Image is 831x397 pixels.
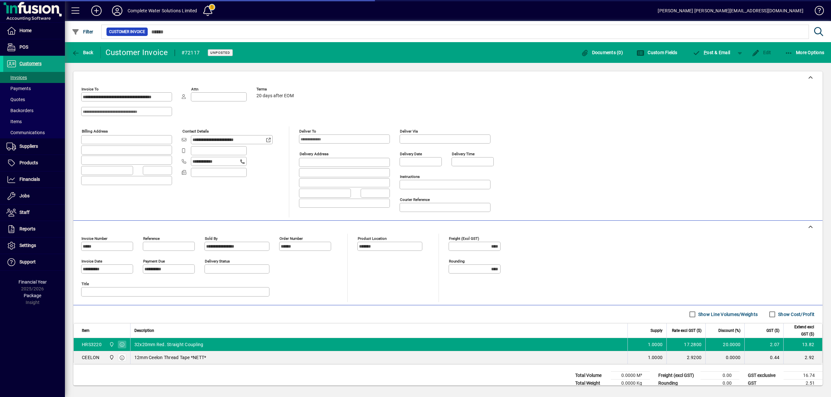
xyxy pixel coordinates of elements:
[19,210,30,215] span: Staff
[6,75,27,80] span: Invoices
[70,26,95,38] button: Filter
[783,338,822,351] td: 13.82
[299,129,316,134] mat-label: Deliver To
[766,327,779,334] span: GST ($)
[143,236,160,241] mat-label: Reference
[3,188,65,204] a: Jobs
[3,171,65,188] a: Financials
[400,152,422,156] mat-label: Delivery date
[19,226,35,231] span: Reports
[19,193,30,198] span: Jobs
[658,6,803,16] div: [PERSON_NAME] [PERSON_NAME][EMAIL_ADDRESS][DOMAIN_NAME]
[785,50,825,55] span: More Options
[3,72,65,83] a: Invoices
[19,279,47,285] span: Financial Year
[128,6,197,16] div: Complete Water Solutions Limited
[256,87,295,91] span: Terms
[191,87,198,91] mat-label: Attn
[750,47,773,58] button: Edit
[705,338,744,351] td: 20.0000
[671,354,701,361] div: 2.9200
[635,47,679,58] button: Custom Fields
[788,323,814,338] span: Extend excl GST ($)
[752,50,771,55] span: Edit
[671,341,701,348] div: 17.2800
[81,259,102,263] mat-label: Invoice date
[572,379,611,387] td: Total Weight
[6,119,22,124] span: Items
[3,23,65,39] a: Home
[581,50,623,55] span: Documents (0)
[19,144,38,149] span: Suppliers
[689,47,734,58] button: Post & Email
[86,5,107,17] button: Add
[783,47,826,58] button: More Options
[784,379,823,387] td: 2.51
[784,372,823,379] td: 16.74
[82,354,100,361] div: CEELON
[107,5,128,17] button: Profile
[651,327,663,334] span: Supply
[19,243,36,248] span: Settings
[109,29,145,35] span: Customer Invoice
[81,236,107,241] mat-label: Invoice number
[72,29,93,34] span: Filter
[205,259,230,263] mat-label: Delivery status
[3,138,65,155] a: Suppliers
[648,341,663,348] span: 1.0000
[745,372,784,379] td: GST exclusive
[701,372,739,379] td: 0.00
[105,47,168,58] div: Customer Invoice
[24,293,41,298] span: Package
[744,338,783,351] td: 2.07
[400,174,420,179] mat-label: Instructions
[705,351,744,364] td: 0.0000
[704,50,707,55] span: P
[701,379,739,387] td: 0.00
[6,97,25,102] span: Quotes
[745,379,784,387] td: GST
[210,51,230,55] span: Unposted
[134,341,204,348] span: 32x20mm Red. Straight Coupling
[3,94,65,105] a: Quotes
[400,197,430,202] mat-label: Courier Reference
[134,327,154,334] span: Description
[3,204,65,221] a: Staff
[6,108,33,113] span: Backorders
[697,311,758,318] label: Show Line Volumes/Weights
[579,47,625,58] button: Documents (0)
[693,50,730,55] span: ost & Email
[81,87,99,91] mat-label: Invoice To
[256,93,294,99] span: 20 days after EOM
[6,130,45,135] span: Communications
[783,351,822,364] td: 2.92
[19,259,36,264] span: Support
[718,327,740,334] span: Discount (%)
[205,236,217,241] mat-label: Sold by
[449,259,465,263] mat-label: Rounding
[3,221,65,237] a: Reports
[107,354,115,361] span: Motueka
[143,259,165,263] mat-label: Payment due
[134,354,206,361] span: 12mm Ceelon Thread Tape *NETT*
[655,379,701,387] td: Rounding
[181,48,200,58] div: #72117
[810,1,823,22] a: Knowledge Base
[3,127,65,138] a: Communications
[3,254,65,270] a: Support
[611,372,650,379] td: 0.0000 M³
[19,177,40,182] span: Financials
[672,327,701,334] span: Rate excl GST ($)
[70,47,95,58] button: Back
[19,160,38,165] span: Products
[3,116,65,127] a: Items
[3,155,65,171] a: Products
[3,39,65,55] a: POS
[648,354,663,361] span: 1.0000
[452,152,475,156] mat-label: Delivery time
[358,236,387,241] mat-label: Product location
[3,105,65,116] a: Backorders
[637,50,677,55] span: Custom Fields
[6,86,31,91] span: Payments
[655,372,701,379] td: Freight (excl GST)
